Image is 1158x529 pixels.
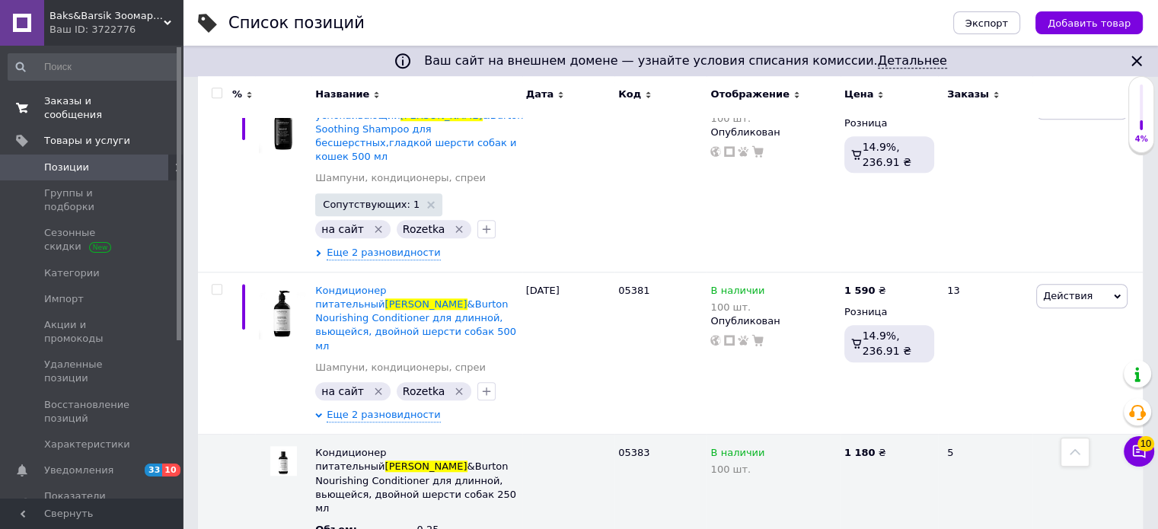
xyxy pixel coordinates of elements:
div: 100 шт. [710,301,764,313]
span: Еще 2 разновидности [327,246,440,260]
button: Чат с покупателем10 [1124,436,1154,467]
span: Rozetka [403,385,445,397]
span: Сезонные скидки [44,226,141,253]
span: 05383 [618,447,649,458]
div: 4% [1129,134,1153,145]
svg: Удалить метку [453,385,465,397]
input: Поиск [8,53,180,81]
button: Экспорт [953,11,1020,34]
span: Отображение [710,88,789,101]
span: Действия [1043,290,1093,301]
b: 1 590 [844,285,876,296]
a: Шампуни, кондиционеры, спреи [315,171,486,185]
a: Детальнее [878,53,947,69]
a: Шампуни, кондиционеры, спреи [315,361,486,374]
span: Показатели работы компании [44,489,141,517]
span: Группы и подборки [44,186,141,214]
span: Название [315,88,369,101]
img: Шампунь успокаивающий Smith&Burton Soothing Shampoo для бесшерстных,гладкой шерсти собак и кошек ... [259,94,308,153]
svg: Удалить метку [372,385,384,397]
span: Акции и промокоды [44,318,141,346]
span: 10 [1137,436,1154,451]
span: Импорт [44,292,84,306]
div: 100 шт. [710,113,764,124]
span: В наличии [710,285,764,301]
svg: Закрыть [1128,52,1146,70]
span: Baks&Barsik Зоомаркет [49,9,164,23]
img: Кондиционер питательный Smith&Burton Nourishing Conditioner для длинной, вьющейся, двойной шерсти... [259,284,308,339]
a: Кондиционер питательный[PERSON_NAME]&Burton Nourishing Conditioner для длинной, вьющейся, двойной... [315,285,516,352]
button: Добавить товар [1035,11,1143,34]
span: Ваш сайт на внешнем домене — узнайте условия списания комиссии. [424,53,947,69]
span: Дата [526,88,554,101]
div: 100 шт. [710,464,836,475]
span: Шампунь успокаивающий [315,95,400,120]
div: ₴ [844,446,934,460]
svg: Удалить метку [372,223,384,235]
div: 5 [938,83,1032,272]
span: на сайт [321,223,364,235]
span: Экспорт [965,18,1008,29]
span: Добавить товар [1048,18,1131,29]
span: Кондиционер питательный [315,447,386,472]
span: Уведомления [44,464,113,477]
span: В наличии [710,447,764,463]
div: 13 [938,272,1032,434]
span: Rozetka [403,223,445,235]
span: &Burton Nourishing Conditioner для длинной, вьющейся, двойной шерсти собак 500 мл [315,298,516,352]
span: Восстановление позиций [44,398,141,425]
span: [PERSON_NAME] [385,298,467,310]
span: 14.9%, 236.91 ₴ [863,330,911,357]
span: Категории [44,266,100,280]
span: [PERSON_NAME] [385,460,467,472]
b: 1 180 [844,447,876,458]
span: 14.9%, 236.91 ₴ [863,141,911,168]
img: Кондиционер питательный Smith&Burton Nourishing Conditioner для длинной, вьющейся, двойной шерсти... [270,446,297,476]
span: 33 [145,464,162,476]
span: Цена [844,88,874,101]
div: Список позиций [228,15,365,31]
span: 10 [162,464,180,476]
div: Ваш ID: 3722776 [49,23,183,37]
span: % [232,88,242,101]
div: [DATE] [522,272,614,434]
span: 05381 [618,285,649,296]
div: [DATE] [522,83,614,272]
a: Шампунь успокаивающий[PERSON_NAME]&Burton Soothing Shampoo для бесшерстных,гладкой шерсти собак и... [315,95,523,162]
svg: Удалить метку [453,223,465,235]
span: Позиции [44,161,89,174]
div: Розница [844,116,934,130]
span: [PERSON_NAME] [400,110,483,121]
span: Характеристики [44,438,130,451]
span: Код [618,88,641,101]
span: Сопутствующих: 1 [323,199,419,209]
span: Удаленные позиции [44,358,141,385]
span: Еще 2 разновидности [327,408,440,422]
span: Заказы [947,88,989,101]
div: Опубликован [710,314,836,328]
div: Опубликован [710,126,836,139]
span: &Burton Nourishing Conditioner для длинной, вьющейся, двойной шерсти собак 250 мл [315,460,516,514]
span: Кондиционер питательный [315,285,386,310]
span: на сайт [321,385,364,397]
div: Розница [844,305,934,319]
span: Заказы и сообщения [44,94,141,122]
span: Товары и услуги [44,134,130,148]
div: ₴ [844,284,886,298]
